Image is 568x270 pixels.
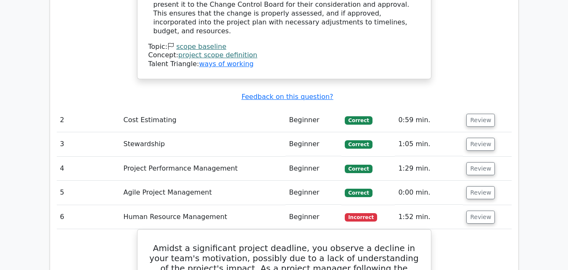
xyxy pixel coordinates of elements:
td: 1:52 min. [395,205,463,229]
a: Feedback on this question? [241,93,333,101]
td: 0:00 min. [395,181,463,205]
td: Beginner [285,108,341,132]
td: 5 [57,181,120,205]
td: Beginner [285,157,341,181]
a: scope baseline [176,43,226,51]
td: 2 [57,108,120,132]
td: 1:05 min. [395,132,463,156]
span: Correct [345,116,372,125]
td: 3 [57,132,120,156]
td: 4 [57,157,120,181]
div: Talent Triangle: [148,43,420,69]
button: Review [466,138,495,151]
button: Review [466,162,495,175]
td: Stewardship [120,132,286,156]
td: Project Performance Management [120,157,286,181]
span: Correct [345,140,372,149]
a: project scope definition [178,51,257,59]
div: Concept: [148,51,420,60]
button: Review [466,211,495,224]
span: Incorrect [345,213,377,222]
td: Cost Estimating [120,108,286,132]
td: Agile Project Management [120,181,286,205]
td: Beginner [285,205,341,229]
td: 1:29 min. [395,157,463,181]
td: Human Resource Management [120,205,286,229]
span: Correct [345,165,372,173]
td: 6 [57,205,120,229]
span: Correct [345,189,372,197]
td: Beginner [285,181,341,205]
td: Beginner [285,132,341,156]
div: Topic: [148,43,420,51]
button: Review [466,114,495,127]
td: 0:59 min. [395,108,463,132]
button: Review [466,186,495,199]
a: ways of working [199,60,254,68]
